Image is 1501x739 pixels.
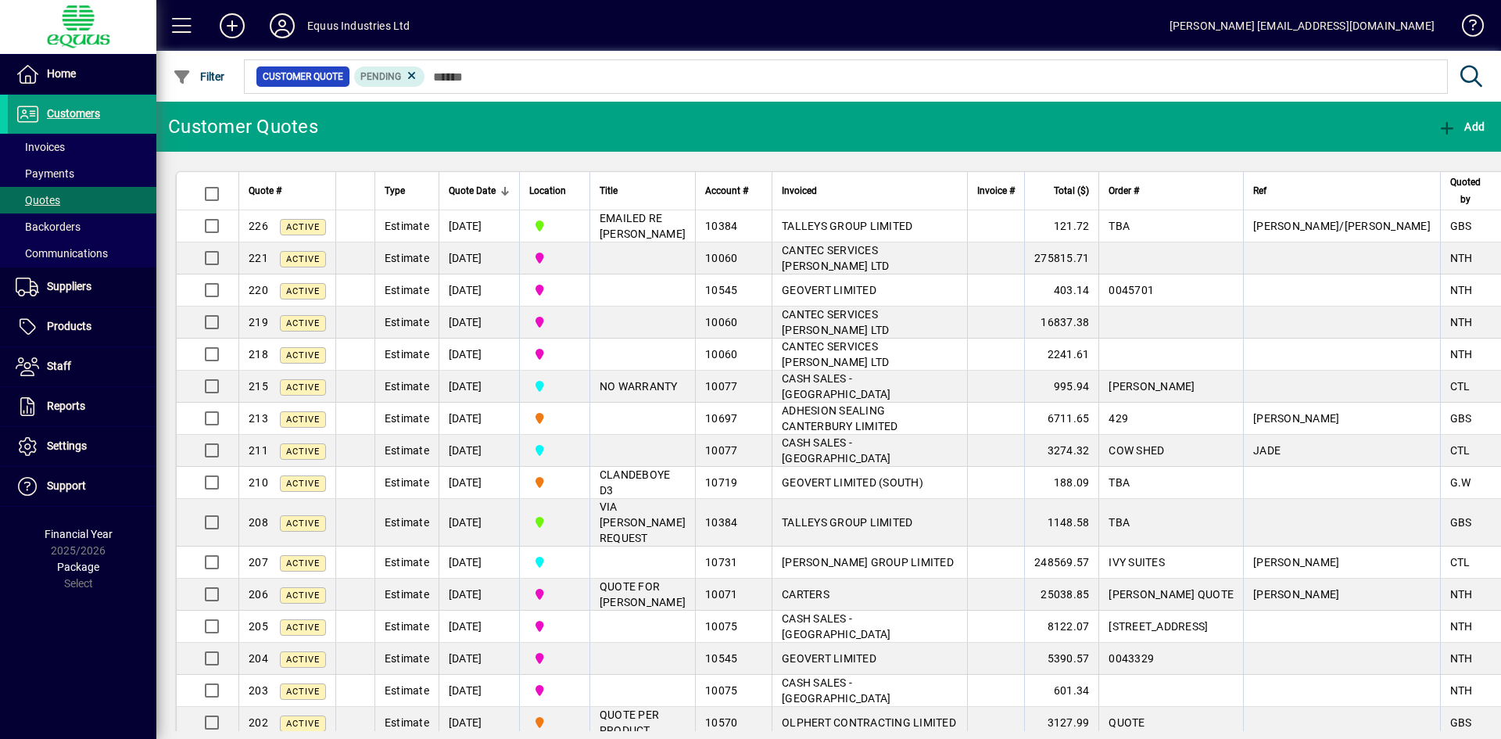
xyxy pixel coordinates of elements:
div: Location [529,182,580,199]
td: 3127.99 [1024,707,1098,739]
span: 213 [249,412,268,425]
span: CANTEC SERVICES [PERSON_NAME] LTD [782,244,889,272]
td: [DATE] [439,547,519,579]
a: Home [8,55,156,94]
td: 6711.65 [1024,403,1098,435]
a: Invoices [8,134,156,160]
span: 206 [249,588,268,601]
div: Invoiced [782,182,958,199]
span: Customer Quote [263,69,343,84]
div: Title [600,182,686,199]
span: NO WARRANTY [600,380,678,393]
span: [PERSON_NAME] [1109,380,1195,393]
span: 10075 [705,620,737,633]
a: Knowledge Base [1450,3,1481,54]
div: Order # [1109,182,1234,199]
span: 2N NORTHERN [529,682,580,699]
td: 5390.57 [1024,643,1098,675]
td: [DATE] [439,210,519,242]
button: Profile [257,12,307,40]
span: Estimate [385,588,429,601]
span: QUOTE [1109,716,1145,729]
span: Order # [1109,182,1139,199]
a: Reports [8,387,156,426]
span: Active [286,447,320,457]
span: 2N NORTHERN [529,249,580,267]
span: IVY SUITES [1109,556,1165,569]
span: 0045701 [1109,284,1154,296]
span: CASH SALES - [GEOGRAPHIC_DATA] [782,676,890,705]
span: 2N NORTHERN [529,650,580,667]
span: [PERSON_NAME]/[PERSON_NAME] [1253,220,1431,232]
span: Invoice # [977,182,1015,199]
a: Staff [8,347,156,386]
span: QUOTE PER PRODUCT [600,709,659,737]
td: [DATE] [439,274,519,307]
span: CTL [1450,444,1471,457]
span: 10060 [705,316,737,328]
span: Invoiced [782,182,817,199]
span: Active [286,254,320,264]
span: OLPHERT CONTRACTING LIMITED [782,716,956,729]
span: Total ($) [1054,182,1089,199]
span: 4S SOUTHERN [529,714,580,731]
span: 3C CENTRAL [529,442,580,459]
span: Active [286,558,320,569]
span: 10731 [705,556,737,569]
span: 10545 [705,652,737,665]
span: NTH [1450,588,1473,601]
span: Estimate [385,516,429,529]
span: Type [385,182,405,199]
a: Products [8,307,156,346]
span: [PERSON_NAME] [1253,588,1339,601]
span: 2N NORTHERN [529,346,580,363]
span: Estimate [385,476,429,489]
td: 275815.71 [1024,242,1098,274]
span: Active [286,318,320,328]
span: 10719 [705,476,737,489]
span: NTH [1450,652,1473,665]
span: CASH SALES - [GEOGRAPHIC_DATA] [782,436,890,465]
span: 10060 [705,252,737,264]
span: Ref [1253,182,1266,199]
span: 220 [249,284,268,296]
span: 2N NORTHERN [529,618,580,635]
td: [DATE] [439,579,519,611]
td: 3274.32 [1024,435,1098,467]
span: Active [286,414,320,425]
span: 203 [249,684,268,697]
span: Estimate [385,348,429,361]
span: Estimate [385,444,429,457]
span: 10077 [705,444,737,457]
span: CTL [1450,556,1471,569]
span: Estimate [385,284,429,296]
span: Estimate [385,380,429,393]
span: 211 [249,444,268,457]
span: [PERSON_NAME] GROUP LIMITED [782,556,954,569]
span: QUOTE FOR [PERSON_NAME] [600,580,686,608]
span: Staff [47,360,71,372]
span: 218 [249,348,268,361]
td: 403.14 [1024,274,1098,307]
span: Communications [16,247,108,260]
span: 10060 [705,348,737,361]
span: Active [286,479,320,489]
span: GEOVERT LIMITED [782,284,876,296]
span: [PERSON_NAME] QUOTE [1109,588,1234,601]
span: CASH SALES - [GEOGRAPHIC_DATA] [782,372,890,400]
span: 10570 [705,716,737,729]
span: Account # [705,182,748,199]
span: Active [286,286,320,296]
span: GEOVERT LIMITED [782,652,876,665]
span: 4S SOUTHERN [529,474,580,491]
span: NTH [1450,252,1473,264]
span: Active [286,350,320,361]
span: Customers [47,107,100,120]
span: 10077 [705,380,737,393]
span: Financial Year [45,528,113,540]
span: 4S SOUTHERN [529,410,580,427]
span: 2N NORTHERN [529,586,580,603]
span: 10071 [705,588,737,601]
button: Add [1434,113,1488,141]
span: Active [286,590,320,601]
